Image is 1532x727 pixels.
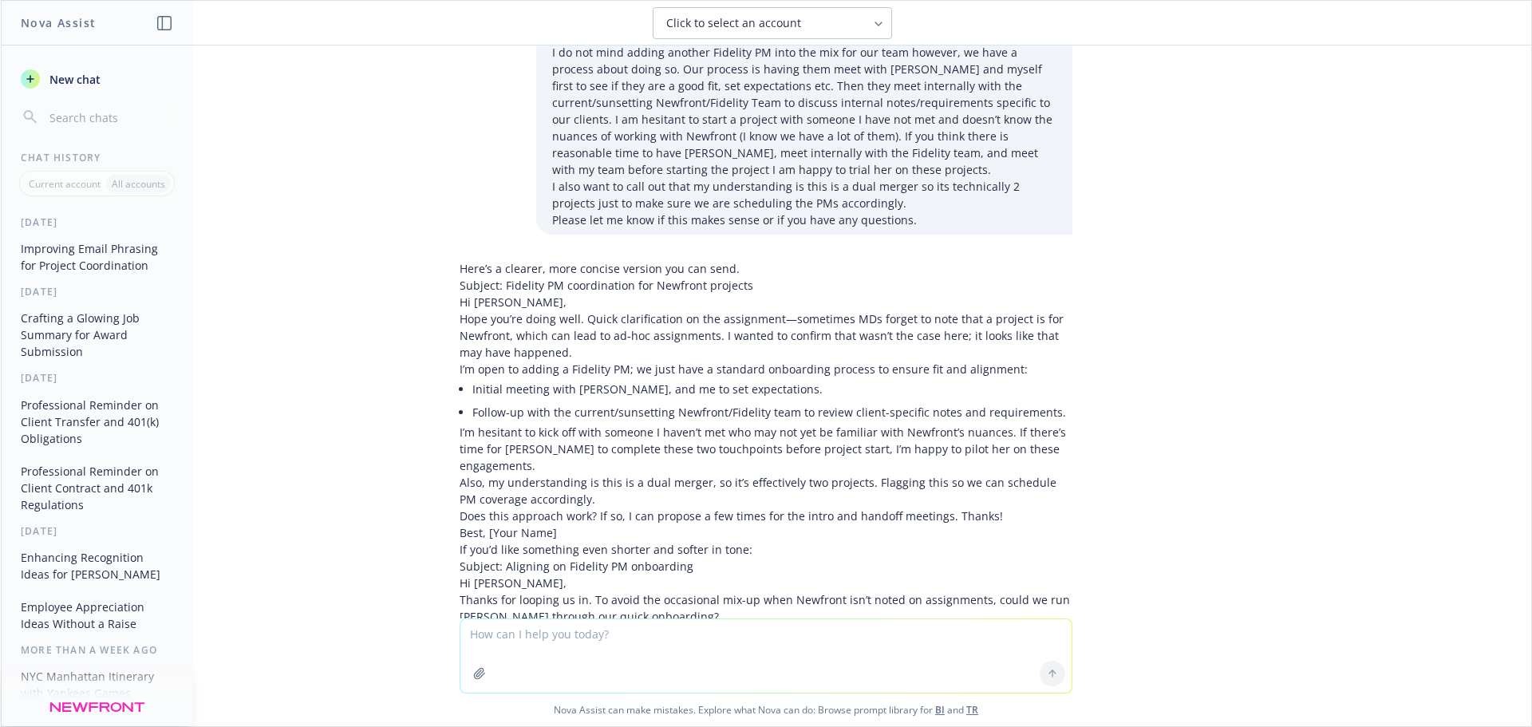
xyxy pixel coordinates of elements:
a: TR [966,703,978,717]
span: New chat [46,71,101,88]
p: I do not mind adding another Fidelity PM into the mix for our team however, we have a process abo... [552,44,1056,178]
div: [DATE] [2,215,192,229]
p: If you’d like something even shorter and softer in tone: [460,541,1072,558]
p: Best, [Your Name] [460,524,1072,541]
button: Employee Appreciation Ideas Without a Raise [14,594,180,637]
p: Does this approach work? If so, I can propose a few times for the intro and handoff meetings. Tha... [460,508,1072,524]
button: NYC Manhattan Itinerary with Yankees Games [14,663,180,706]
button: Enhancing Recognition Ideas for [PERSON_NAME] [14,544,180,587]
p: I also want to call out that my understanding is this is a dual merger so its technically 2 proje... [552,178,1056,211]
input: Search chats [46,106,173,128]
p: Please let me know if this makes sense or if you have any questions. [552,211,1056,228]
div: [DATE] [2,524,192,538]
li: Initial meeting with [PERSON_NAME], and me to set expectations. [472,377,1072,401]
p: I’m hesitant to kick off with someone I haven’t met who may not yet be familiar with Newfront’s n... [460,424,1072,474]
div: More than a week ago [2,643,192,657]
p: Hi [PERSON_NAME], [460,294,1072,310]
p: Thanks for looping us in. To avoid the occasional mix-up when Newfront isn’t noted on assignments... [460,591,1072,625]
h1: Nova Assist [21,14,96,31]
li: Follow-up with the current/sunsetting Newfront/Fidelity team to review client-specific notes and ... [472,401,1072,424]
p: Hi [PERSON_NAME], [460,575,1072,591]
p: Subject: Aligning on Fidelity PM onboarding [460,558,1072,575]
p: All accounts [112,177,165,191]
button: Crafting a Glowing Job Summary for Award Submission [14,305,180,365]
button: New chat [14,65,180,93]
p: Here’s a clearer, more concise version you can send. [460,260,1072,277]
div: [DATE] [2,285,192,298]
p: Current account [29,177,101,191]
p: Also, my understanding is this is a dual merger, so it’s effectively two projects. Flagging this ... [460,474,1072,508]
p: I’m open to adding a Fidelity PM; we just have a standard onboarding process to ensure fit and al... [460,361,1072,377]
div: [DATE] [2,371,192,385]
span: Nova Assist can make mistakes. Explore what Nova can do: Browse prompt library for and [7,693,1525,726]
a: BI [935,703,945,717]
span: Click to select an account [666,15,801,31]
button: Professional Reminder on Client Contract and 401k Regulations [14,458,180,518]
button: Improving Email Phrasing for Project Coordination [14,235,180,279]
button: Click to select an account [653,7,892,39]
div: Chat History [2,151,192,164]
p: Hope you’re doing well. Quick clarification on the assignment—sometimes MDs forget to note that a... [460,310,1072,361]
p: Subject: Fidelity PM coordination for Newfront projects [460,277,1072,294]
button: Professional Reminder on Client Transfer and 401(k) Obligations [14,392,180,452]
